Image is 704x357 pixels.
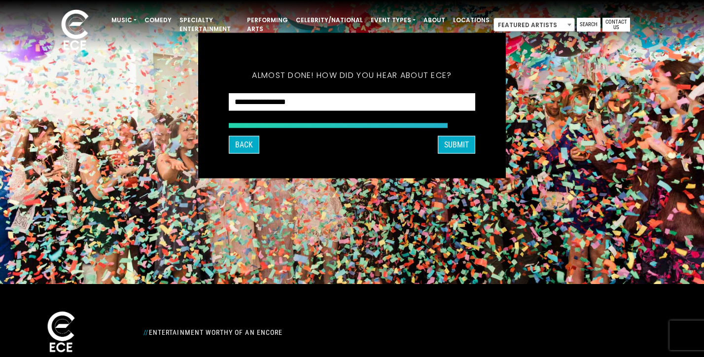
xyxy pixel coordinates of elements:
button: SUBMIT [438,136,475,154]
button: Back [229,136,259,154]
span: // [143,328,148,336]
a: Contact Us [602,18,630,32]
select: How did you hear about ECE [229,93,475,111]
span: Featured Artists [494,18,574,32]
a: Locations [449,12,493,29]
img: ece_new_logo_whitev2-1.png [50,7,100,55]
a: Event Types [367,12,420,29]
a: About [420,12,449,29]
a: Specialty Entertainment [176,12,243,37]
div: Entertainment Worthy of an Encore [138,324,459,340]
h5: Almost done! How did you hear about ECE? [229,58,475,93]
a: Search [577,18,600,32]
a: Performing Arts [243,12,292,37]
a: Music [107,12,141,29]
a: Comedy [141,12,176,29]
a: Celebrity/National [292,12,367,29]
img: ece_new_logo_whitev2-1.png [36,309,86,357]
span: Featured Artists [493,18,575,32]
